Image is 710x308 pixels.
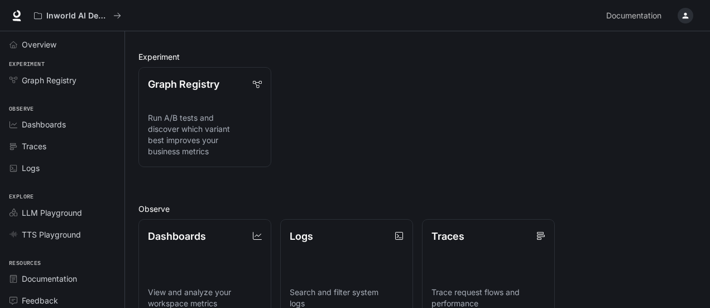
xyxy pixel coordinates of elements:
span: Documentation [22,273,77,285]
span: TTS Playground [22,229,81,240]
span: Logs [22,162,40,174]
span: Feedback [22,295,58,306]
span: Dashboards [22,119,66,130]
a: LLM Playground [4,203,120,222]
a: Logs [4,158,120,178]
p: Graph Registry [148,77,219,92]
span: Traces [22,140,46,152]
span: Overview [22,39,56,50]
p: Run A/B tests and discover which variant best improves your business metrics [148,112,262,157]
a: Graph RegistryRun A/B tests and discover which variant best improves your business metrics [138,67,271,167]
p: Traces [431,229,464,244]
a: Dashboards [4,115,120,134]
span: Documentation [606,9,661,23]
span: Graph Registry [22,74,76,86]
h2: Experiment [138,51,697,63]
button: All workspaces [29,4,126,27]
p: Inworld AI Demos [46,11,109,21]
a: Traces [4,136,120,156]
a: TTS Playground [4,225,120,244]
a: Graph Registry [4,70,120,90]
a: Documentation [602,4,670,27]
p: Logs [290,229,313,244]
span: LLM Playground [22,207,82,219]
a: Overview [4,35,120,54]
p: Dashboards [148,229,206,244]
a: Documentation [4,269,120,288]
h2: Observe [138,203,697,215]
